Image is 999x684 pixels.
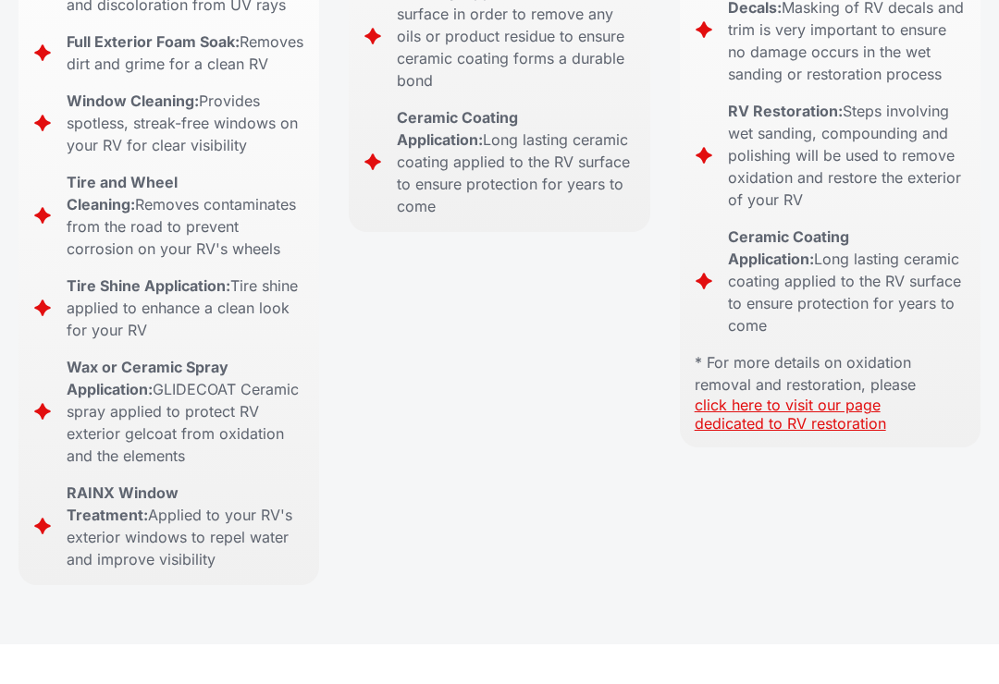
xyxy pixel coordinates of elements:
[67,171,304,260] div: Removes contaminates from the road to prevent corrosion on your RV's wheels
[695,396,886,433] a: click here to visit our page dedicated to RV restoration
[397,106,635,217] div: Long lasting ceramic coating applied to the RV surface to ensure protection for years to come
[67,32,240,51] strong: Full Exterior Foam Soak:
[67,275,304,341] div: Tire shine applied to enhance a clean look for your RV
[67,173,178,214] strong: Tire and Wheel Cleaning:
[728,227,849,268] strong: Ceramic Coating Application:
[728,226,966,336] div: Long lasting ceramic coating applied to the RV surface to ensure protection for years to come
[67,358,228,398] strong: Wax or Ceramic Spray Application:
[728,100,966,211] div: Steps involving wet sanding, compounding and polishing will be used to remove oxidation and resto...
[695,353,916,394] strong: * For more details on oxidation removal and restoration, please
[397,108,518,149] strong: Ceramic Coating Application:
[67,90,304,156] div: Provides spotless, streak-free windows on your RV for clear visibility
[67,482,304,570] div: Applied to your RV's exterior windows to repel water and improve visibility
[67,92,199,110] strong: Window Cleaning:
[67,356,304,467] div: GLIDECOAT Ceramic spray applied to protect RV exterior gelcoat from oxidation and the elements
[67,31,304,75] div: Removes dirt and grime for a clean RV
[67,276,230,295] strong: Tire Shine Application:
[728,102,843,120] strong: RV Restoration:
[67,483,179,524] strong: RAINX Window Treatment:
